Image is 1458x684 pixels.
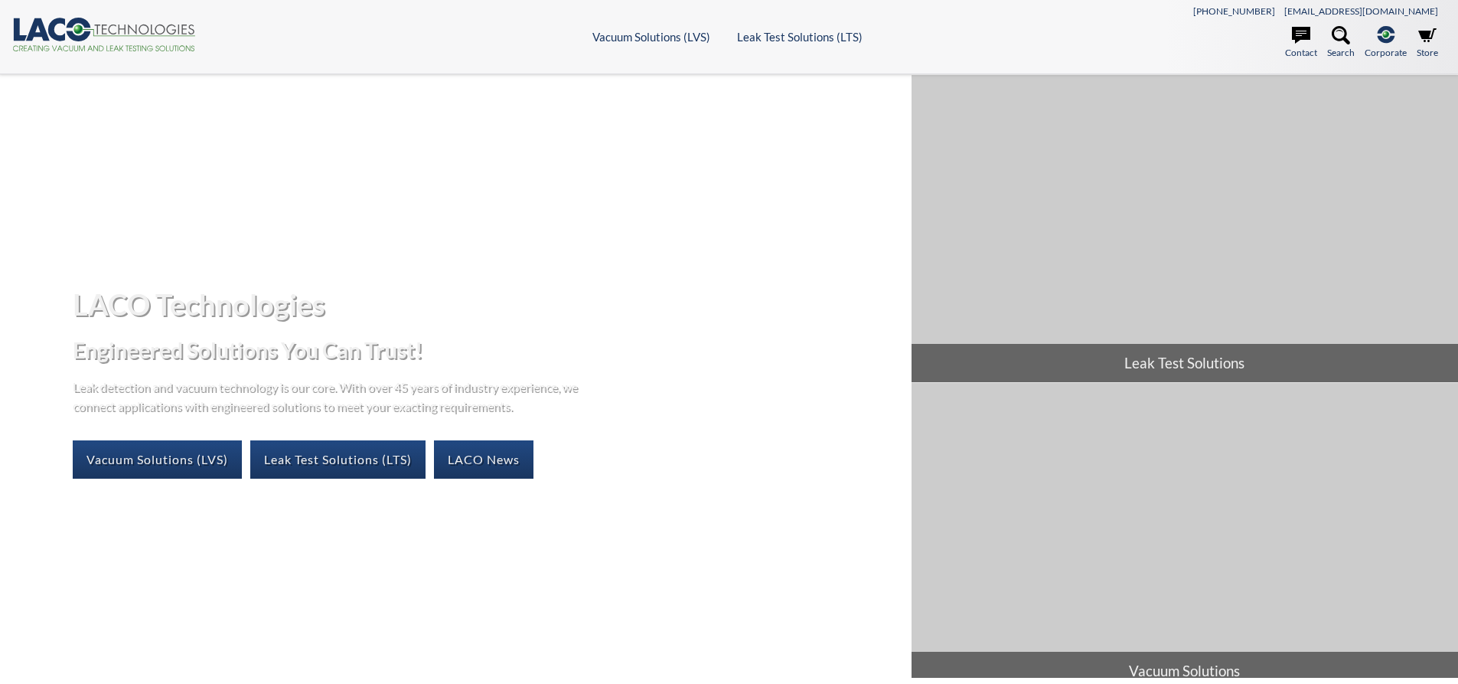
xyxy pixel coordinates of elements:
h1: LACO Technologies [73,286,899,323]
h2: Engineered Solutions You Can Trust! [73,336,899,365]
a: Vacuum Solutions (LVS) [592,30,710,44]
p: Leak detection and vacuum technology is our core. With over 45 years of industry experience, we c... [73,377,585,416]
a: [PHONE_NUMBER] [1193,5,1275,17]
a: Store [1417,26,1438,60]
a: Leak Test Solutions (LTS) [737,30,863,44]
a: Leak Test Solutions [912,75,1458,382]
a: [EMAIL_ADDRESS][DOMAIN_NAME] [1284,5,1438,17]
a: Search [1327,26,1355,60]
span: Leak Test Solutions [912,344,1458,382]
a: LACO News [434,440,533,479]
a: Leak Test Solutions (LTS) [250,440,426,479]
a: Contact [1285,26,1317,60]
a: Vacuum Solutions (LVS) [73,440,242,479]
span: Corporate [1365,45,1407,60]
